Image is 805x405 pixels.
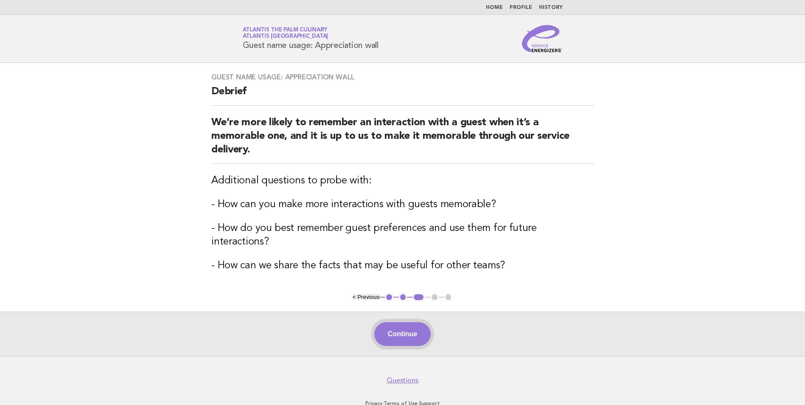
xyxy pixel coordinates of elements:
button: 3 [412,293,425,301]
h3: - How can we share the facts that may be useful for other teams? [211,259,594,273]
a: Questions [387,376,418,385]
button: Continue [374,322,431,346]
img: Service Energizers [522,25,563,52]
span: Atlantis [GEOGRAPHIC_DATA] [243,34,328,39]
h1: Guest name usage: Appreciation wall [243,28,379,50]
h3: - How do you best remember guest preferences and use them for future interactions? [211,222,594,249]
a: Atlantis The Palm CulinaryAtlantis [GEOGRAPHIC_DATA] [243,27,328,39]
a: Home [486,5,503,10]
button: 2 [399,293,407,301]
h3: - How can you make more interactions with guests memorable? [211,198,594,211]
h3: Guest name usage: Appreciation wall [211,73,594,82]
button: < Previous [353,294,379,300]
a: Profile [510,5,532,10]
h2: Debrief [211,85,594,106]
a: History [539,5,563,10]
h3: Additional questions to probe with: [211,174,594,188]
h2: We’re more likely to remember an interaction with a guest when it’s a memorable one, and it is up... [211,116,594,164]
button: 1 [385,293,393,301]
